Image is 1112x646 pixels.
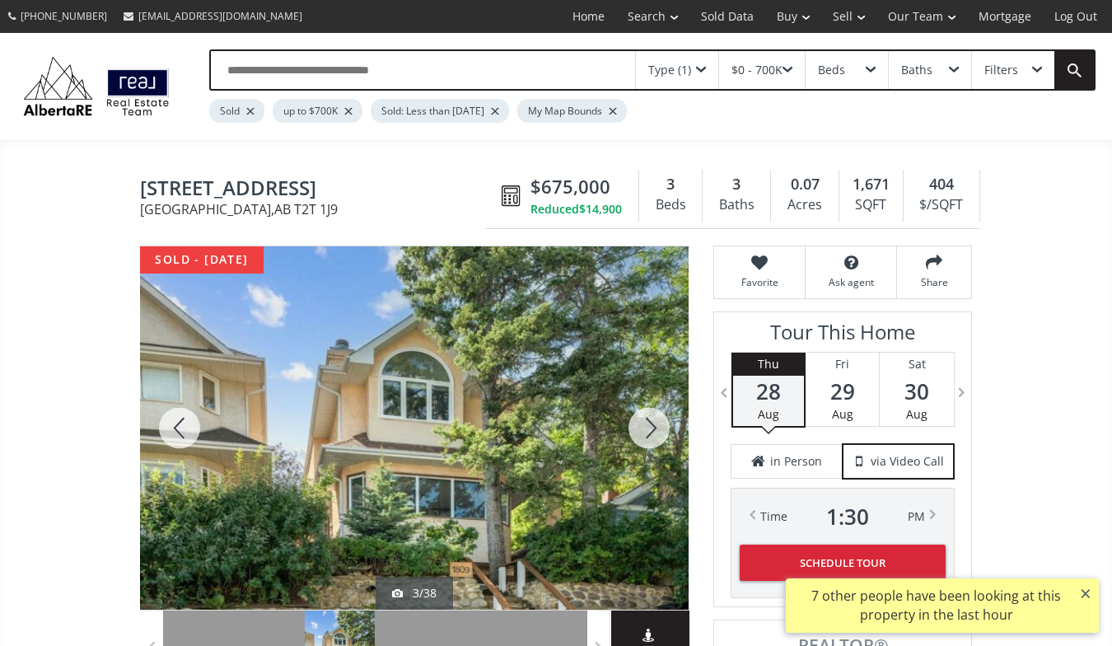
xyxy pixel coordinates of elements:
[648,64,691,76] div: Type (1)
[984,64,1018,76] div: Filters
[138,9,302,23] span: [EMAIL_ADDRESS][DOMAIN_NAME]
[779,174,829,195] div: 0.07
[758,406,779,422] span: Aug
[733,353,804,376] div: Thu
[579,201,622,218] span: $14,900
[779,193,829,218] div: Acres
[647,193,694,218] div: Beds
[530,174,610,199] span: $675,000
[711,174,762,195] div: 3
[853,174,890,195] span: 1,671
[371,99,509,123] div: Sold: Less than [DATE]
[517,99,627,123] div: My Map Bounds
[647,174,694,195] div: 3
[832,406,853,422] span: Aug
[818,64,845,76] div: Beds
[901,64,932,76] div: Baths
[16,53,176,119] img: Logo
[731,321,955,352] h3: Tour This Home
[711,193,762,218] div: Baths
[733,380,804,403] span: 28
[115,1,311,31] a: [EMAIL_ADDRESS][DOMAIN_NAME]
[814,275,888,289] span: Ask agent
[740,545,946,581] button: Schedule Tour
[140,177,493,203] span: 1809 28 Avenue SW
[760,505,925,528] div: Time PM
[209,99,264,123] div: Sold
[906,406,927,422] span: Aug
[140,203,493,216] span: [GEOGRAPHIC_DATA] , AB T2T 1J9
[880,353,954,376] div: Sat
[731,64,783,76] div: $0 - 700K
[770,453,822,470] span: in Person
[794,587,1078,625] div: 7 other people have been looking at this property in the last hour
[848,193,895,218] div: SQFT
[530,201,622,218] div: Reduced
[826,505,869,528] span: 1 : 30
[392,585,437,602] div: 3/38
[905,275,963,289] span: Share
[806,380,879,403] span: 29
[140,246,689,610] div: 1809 28 Avenue SW Calgary, AB T2T 1J9 - Photo 3 of 38
[871,453,944,470] span: via Video Call
[140,246,264,274] div: sold - [DATE]
[912,193,971,218] div: $/SQFT
[806,353,879,376] div: Fri
[273,99,362,123] div: up to $700K
[912,174,971,195] div: 404
[880,380,954,403] span: 30
[1072,578,1099,608] button: ×
[21,9,107,23] span: [PHONE_NUMBER]
[722,275,797,289] span: Favorite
